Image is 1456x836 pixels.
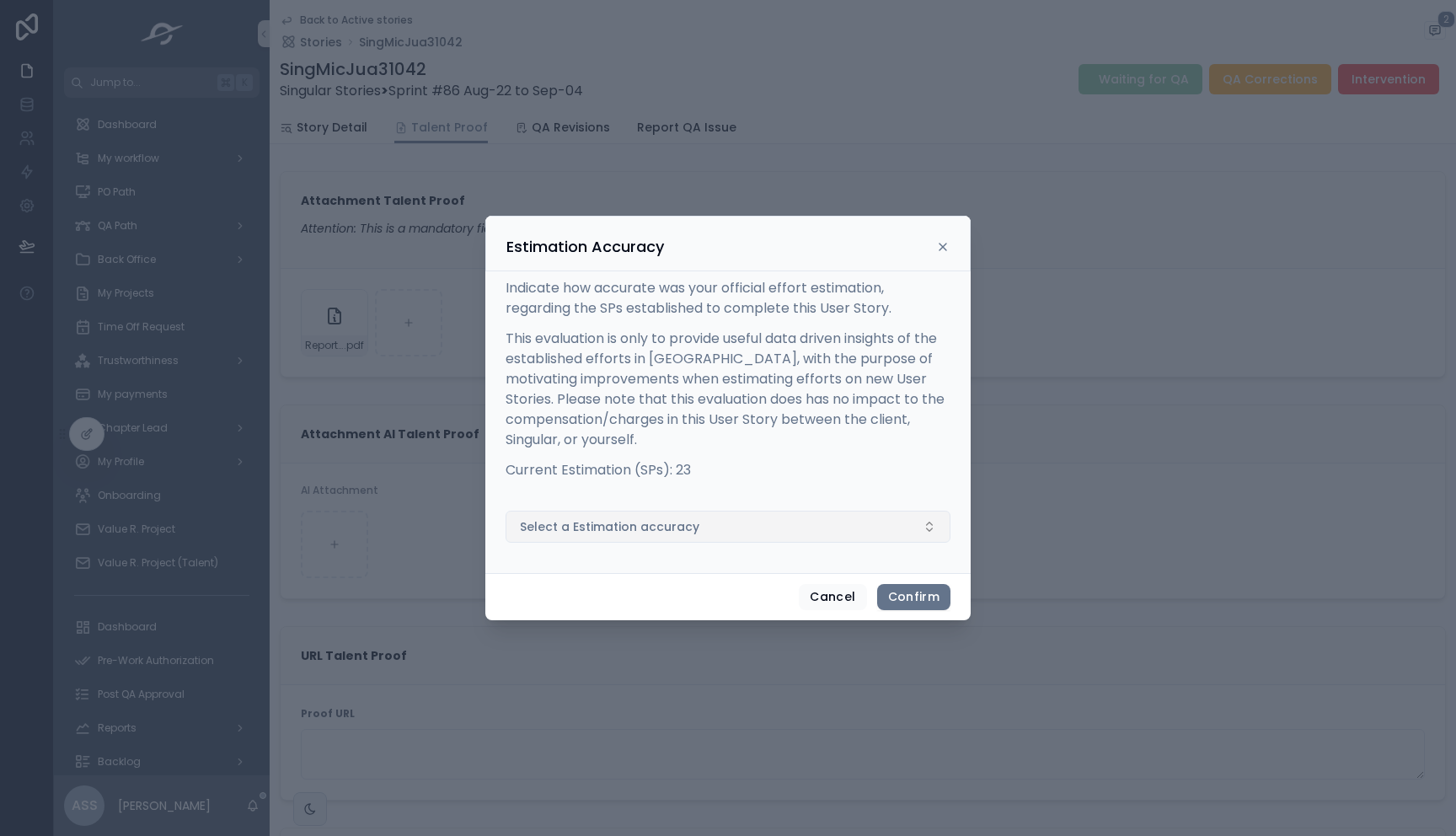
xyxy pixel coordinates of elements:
[877,584,950,611] button: Confirm
[506,460,950,480] p: Current Estimation (SPs): 23
[506,278,950,319] p: Indicate how accurate was your official effort estimation, regarding the SPs established to compl...
[506,329,950,450] p: This evaluation is only to provide useful data driven insights of the established efforts in [GEO...
[506,511,950,543] button: Select Button
[799,584,866,611] button: Cancel
[506,237,664,257] h3: Estimation Accuracy
[520,518,699,535] span: Select a Estimation accuracy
